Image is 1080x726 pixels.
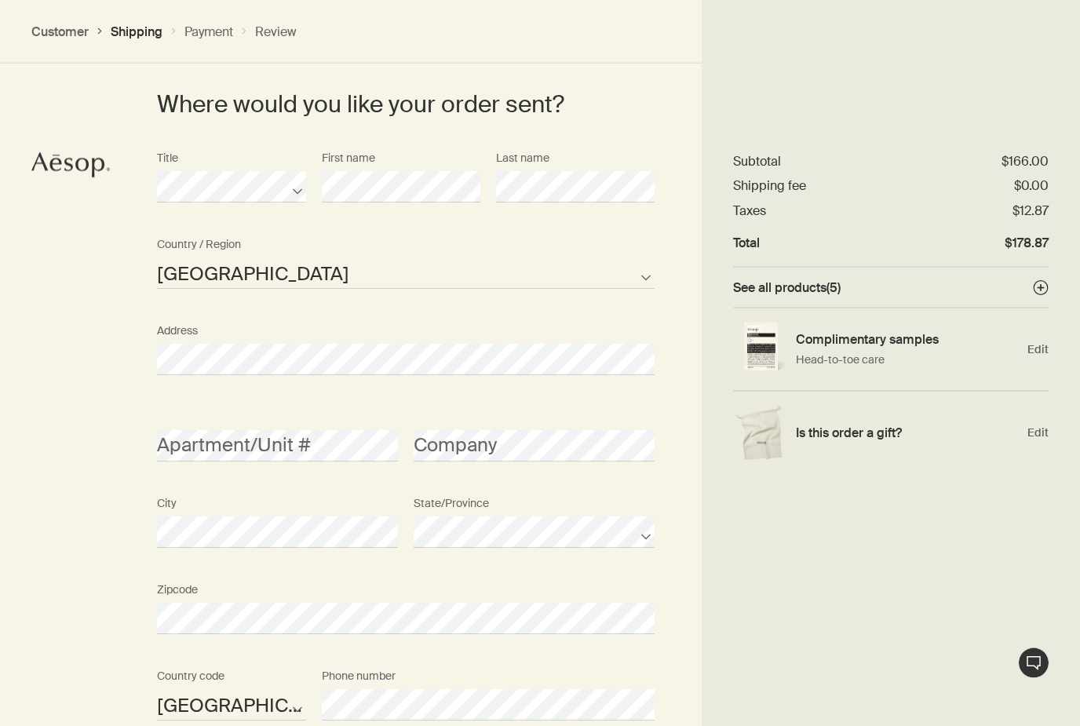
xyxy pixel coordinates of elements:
[157,345,655,376] input: Address
[796,352,1020,368] p: Head-to-toe care
[733,235,760,251] dt: Total
[1014,177,1049,194] dd: $0.00
[733,406,788,461] img: Gift wrap example
[414,431,655,462] input: Company
[796,425,1020,441] h4: Is this order a gift?
[157,258,655,290] select: Country / Region
[733,177,806,194] dt: Shipping fee
[322,172,480,203] input: First name
[733,202,766,219] dt: Taxes
[414,517,655,549] select: State/Province
[31,24,89,40] button: Customer
[796,331,1020,348] h4: Complimentary samples
[1018,648,1049,679] button: Live Assistance
[733,308,1049,392] div: Edit
[322,690,655,721] input: Phone number
[733,323,788,376] img: Single sample sachet
[111,24,162,40] button: Shipping
[157,690,306,721] select: Country code
[1012,202,1049,219] dd: $12.87
[157,89,631,121] h2: Where would you like your order sent?
[157,172,306,203] select: Title
[496,172,655,203] input: Last name
[1005,235,1049,251] dd: $178.87
[1027,342,1049,357] span: Edit
[733,279,841,296] span: See all products ( 5 )
[157,604,655,635] input: Zipcode
[733,392,1049,474] div: Edit
[733,153,781,170] dt: Subtotal
[184,24,233,40] button: Payment
[1002,153,1049,170] dd: $166.00
[733,279,1049,296] button: See all products(5)
[157,517,398,549] input: City
[157,431,398,462] input: Apartment/Unit #
[1027,425,1049,440] span: Edit
[255,24,297,40] button: Review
